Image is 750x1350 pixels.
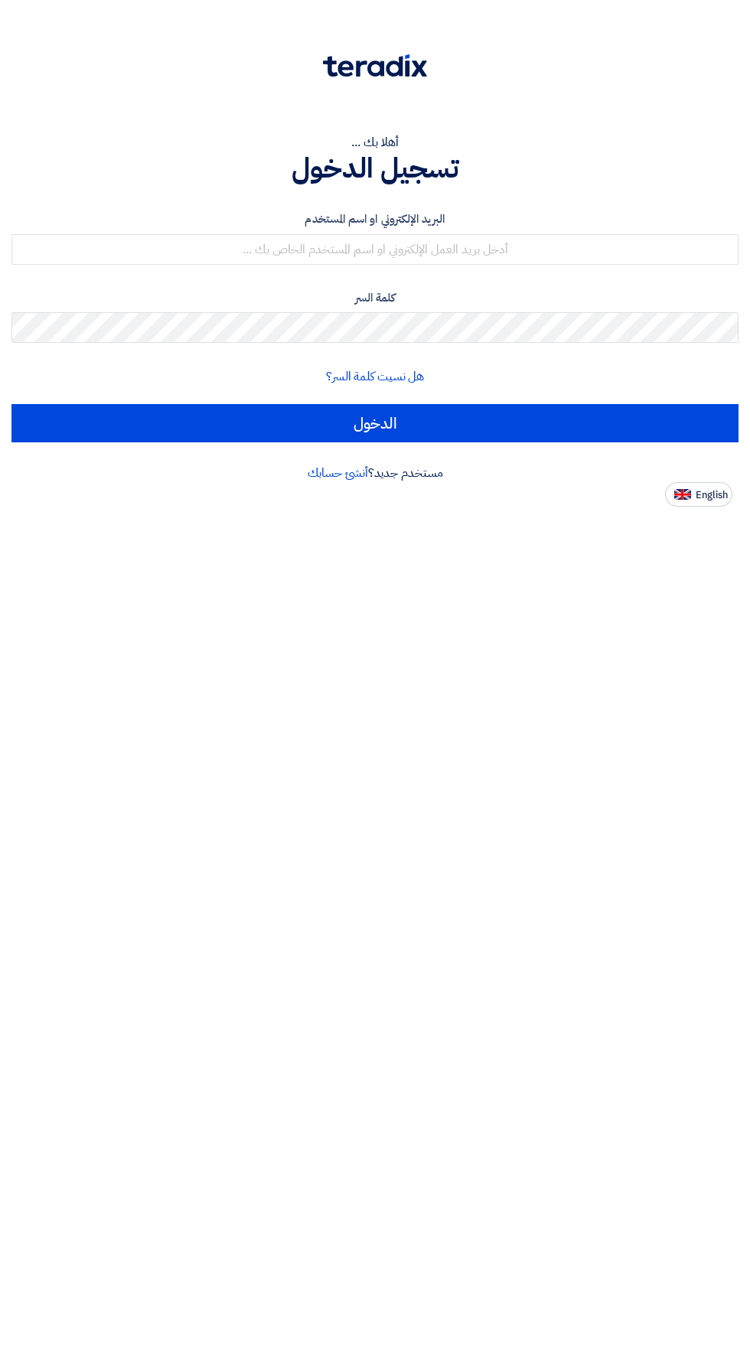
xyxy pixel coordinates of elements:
div: مستخدم جديد؟ [11,464,739,482]
button: English [665,482,732,507]
label: البريد الإلكتروني او اسم المستخدم [11,210,739,228]
img: Teradix logo [323,54,427,77]
label: كلمة السر [11,289,739,307]
input: أدخل بريد العمل الإلكتروني او اسم المستخدم الخاص بك ... [11,234,739,265]
h1: تسجيل الدخول [11,152,739,185]
a: أنشئ حسابك [308,464,368,482]
a: هل نسيت كلمة السر؟ [326,367,424,386]
div: أهلا بك ... [11,133,739,152]
input: الدخول [11,404,739,442]
span: English [696,490,728,501]
img: en-US.png [674,489,691,501]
